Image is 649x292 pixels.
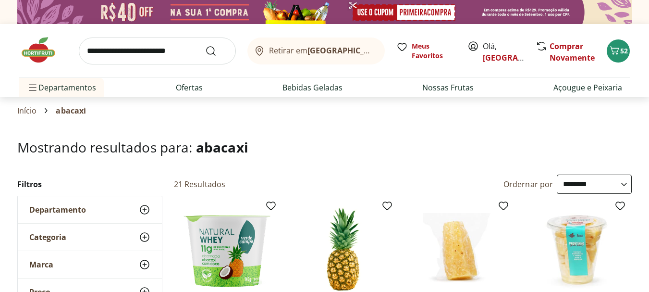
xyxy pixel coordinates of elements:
[483,40,526,63] span: Olá,
[620,46,628,55] span: 52
[483,52,562,63] a: [GEOGRAPHIC_DATA]
[412,41,456,61] span: Meus Favoritos
[396,41,456,61] a: Meus Favoritos
[17,140,632,155] h1: Mostrando resultados para:
[17,106,37,115] a: Início
[553,82,622,93] a: Açougue e Peixaria
[176,82,203,93] a: Ofertas
[27,76,96,99] span: Departamentos
[205,45,228,57] button: Submit Search
[607,39,630,63] button: Carrinho
[269,46,375,55] span: Retirar em
[56,106,86,115] span: abacaxi
[19,36,67,64] img: Hortifruti
[196,138,248,156] span: abacaxi
[29,205,86,215] span: Departamento
[79,38,236,64] input: search
[18,196,162,223] button: Departamento
[550,41,595,63] a: Comprar Novamente
[18,224,162,251] button: Categoria
[29,232,66,242] span: Categoria
[503,179,553,190] label: Ordernar por
[282,82,343,93] a: Bebidas Geladas
[17,175,162,194] h2: Filtros
[18,251,162,278] button: Marca
[27,76,38,99] button: Menu
[422,82,474,93] a: Nossas Frutas
[174,179,226,190] h2: 21 Resultados
[247,38,385,64] button: Retirar em[GEOGRAPHIC_DATA]/[GEOGRAPHIC_DATA]
[29,260,53,269] span: Marca
[307,45,469,56] b: [GEOGRAPHIC_DATA]/[GEOGRAPHIC_DATA]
